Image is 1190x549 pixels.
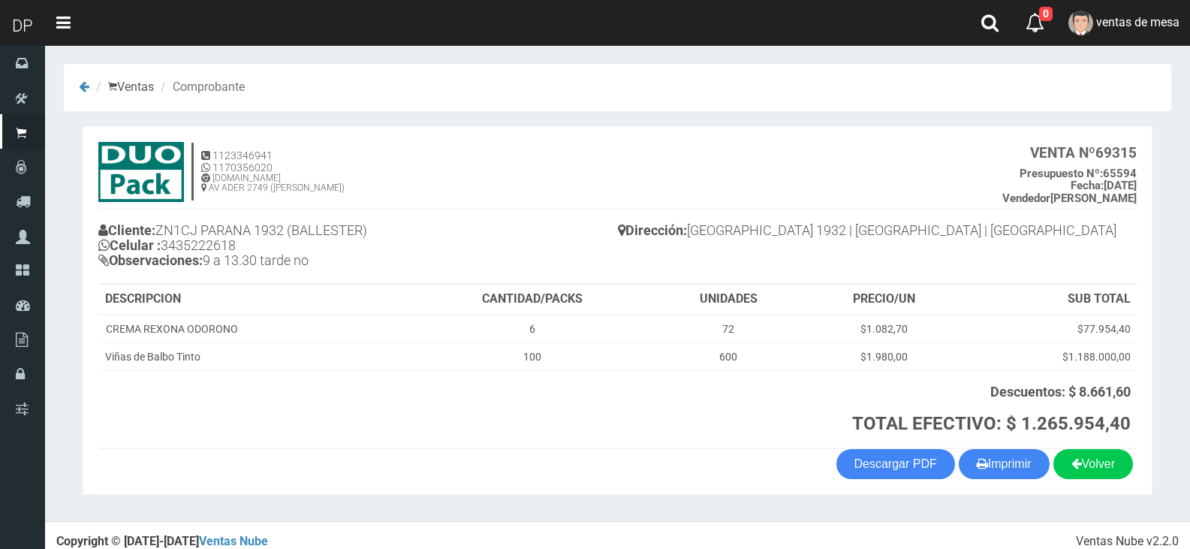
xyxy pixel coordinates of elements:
b: Celular : [98,237,161,253]
strong: VENTA Nº [1030,144,1095,161]
th: PRECIO/UN [804,285,964,315]
b: Dirección: [618,222,687,238]
img: 15ec80cb8f772e35c0579ae6ae841c79.jpg [98,142,184,202]
td: CREMA REXONA ODORONO [99,315,411,343]
h4: [GEOGRAPHIC_DATA] 1932 | [GEOGRAPHIC_DATA] | [GEOGRAPHIC_DATA] [618,219,1137,246]
strong: Presupuesto Nº: [1020,167,1103,180]
h4: ZN1CJ PARANA 1932 (BALLESTER) 3435222618 9 a 13.30 tarde no [98,219,618,275]
b: 69315 [1030,144,1137,161]
b: 65594 [1020,167,1137,180]
h5: 1123346941 1170356020 [201,150,345,173]
a: Descargar PDF [836,449,955,479]
b: [PERSON_NAME] [1002,192,1137,205]
li: Comprobante [157,79,245,96]
td: $1.082,70 [804,315,964,343]
a: Volver [1053,449,1133,479]
strong: Fecha: [1071,179,1104,192]
b: [DATE] [1071,179,1137,192]
li: Ventas [92,79,154,96]
button: Imprimir [959,449,1050,479]
strong: Copyright © [DATE]-[DATE] [56,534,268,548]
td: 100 [411,342,653,370]
th: CANTIDAD/PACKS [411,285,653,315]
th: DESCRIPCION [99,285,411,315]
td: Viñas de Balbo Tinto [99,342,411,370]
td: 72 [653,315,803,343]
td: $1.980,00 [804,342,964,370]
td: 600 [653,342,803,370]
th: SUB TOTAL [964,285,1137,315]
td: $1.188.000,00 [964,342,1137,370]
strong: Vendedor [1002,192,1050,205]
span: ventas de mesa [1096,15,1179,29]
span: 0 [1039,7,1053,21]
b: Cliente: [98,222,155,238]
a: Ventas Nube [199,534,268,548]
b: Observaciones: [98,252,203,268]
strong: TOTAL EFECTIVO: $ 1.265.954,40 [852,413,1131,434]
th: UNIDADES [653,285,803,315]
td: 6 [411,315,653,343]
strong: Descuentos: $ 8.661,60 [990,384,1131,400]
h6: [DOMAIN_NAME] AV ADER 2749 ([PERSON_NAME]) [201,173,345,193]
td: $77.954,40 [964,315,1137,343]
img: User Image [1068,11,1093,35]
